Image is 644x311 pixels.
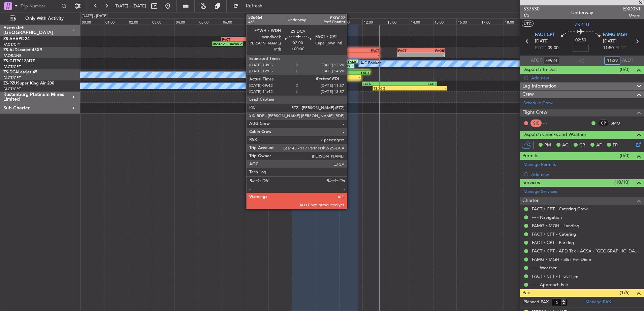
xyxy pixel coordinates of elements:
[292,19,316,25] div: 09:00
[532,248,641,254] a: FACT / CPT - APD Tax - ACSA - [GEOGRAPHIC_DATA] International FACT / CPT
[623,12,641,18] span: Owner
[21,1,59,11] input: Trip Number
[480,19,504,25] div: 17:00
[571,9,593,16] div: Underway
[544,142,551,149] span: PM
[198,19,222,25] div: 05:00
[302,64,328,68] div: 09:24 Z
[523,299,549,306] label: Planned PAX
[604,57,620,65] input: --:--
[596,142,602,149] span: AF
[523,100,553,107] a: Schedule Crew
[3,37,30,41] a: ZS-AHAPC-24
[331,53,355,57] div: -
[523,5,540,12] span: 537530
[325,60,358,64] div: FAMG
[531,57,542,64] span: ATOT
[522,82,556,90] span: Leg Information
[522,289,530,297] span: Pax
[548,45,558,51] span: 09:00
[399,82,436,86] div: FACT
[575,21,590,28] span: ZS-CJT
[309,75,335,79] div: 09:42 Z
[522,197,539,205] span: Charter
[115,3,146,9] span: [DATE] - [DATE]
[523,12,540,18] span: 1/2
[523,188,557,195] a: Manage Services
[268,19,292,25] div: 08:00
[3,87,21,92] a: FACT/CPT
[620,152,630,159] span: (0/0)
[433,19,457,25] div: 15:00
[222,37,239,41] div: FACT
[603,32,627,38] span: FAMG MGH
[535,38,549,45] span: [DATE]
[410,86,446,90] div: -
[531,75,641,81] div: Add new
[245,19,268,25] div: 07:00
[614,179,630,186] span: (10/10)
[18,16,71,21] span: Only With Activity
[532,265,557,271] a: --- - Weather
[128,19,151,25] div: 02:00
[3,59,17,63] span: ZS-CJT
[579,142,585,149] span: CR
[398,48,421,53] div: FACT
[339,19,363,25] div: 11:00
[7,13,73,24] button: Only With Activity
[80,19,104,25] div: 00:00
[532,214,562,220] a: --- - Navigation
[355,53,379,57] div: -
[530,119,542,127] div: SIC
[522,21,534,27] button: UTC
[421,53,444,57] div: -
[532,231,576,237] a: FACT / CPT - Catering
[522,152,538,160] span: Permits
[603,45,614,51] span: 11:50
[522,109,547,116] span: Flight Crew
[240,4,268,8] span: Refresh
[603,38,617,45] span: [DATE]
[585,299,611,306] a: Manage PAX
[3,53,22,58] a: FAOR/JNB
[360,59,382,69] div: A/C Booked
[421,48,444,53] div: FAOR
[3,37,19,41] span: ZS-AHA
[532,256,591,262] a: FAMG / MGH - S&T Per Diem
[222,19,245,25] div: 06:00
[104,19,128,25] div: 01:00
[151,19,174,25] div: 03:00
[620,289,630,296] span: (1/6)
[213,42,228,46] div: 05:37 Z
[294,37,313,41] div: FACT
[3,70,18,74] span: ZS-DCA
[386,19,410,25] div: 13:00
[622,57,633,64] span: ALDT
[623,5,641,12] span: EXD051
[543,120,558,126] div: - -
[522,131,586,139] span: Dispatch Checks and Weather
[532,273,578,279] a: FACT / CPT - Pilot Hire
[318,71,344,75] div: FYWH
[562,142,568,149] span: AC
[3,59,35,63] a: ZS-CJTPC12/47E
[335,75,361,79] div: -
[230,1,270,11] button: Refresh
[275,37,294,41] div: FAKM
[3,64,21,69] a: FACT/CPT
[82,13,107,19] div: [DATE] - [DATE]
[522,91,534,98] span: Crew
[613,142,618,149] span: FP
[362,19,386,25] div: 12:00
[522,179,540,187] span: Services
[265,42,282,46] div: 07:51 Z
[532,282,568,287] a: --- - Approach Fee
[456,19,480,25] div: 16:00
[355,48,379,53] div: FACT
[504,19,527,25] div: 18:00
[228,42,243,46] div: 06:55 Z
[3,48,18,52] span: ZS-AJD
[331,48,355,53] div: FAOR
[522,66,556,74] span: Dispatch To-Dos
[3,70,37,74] a: ZS-DCALearjet 45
